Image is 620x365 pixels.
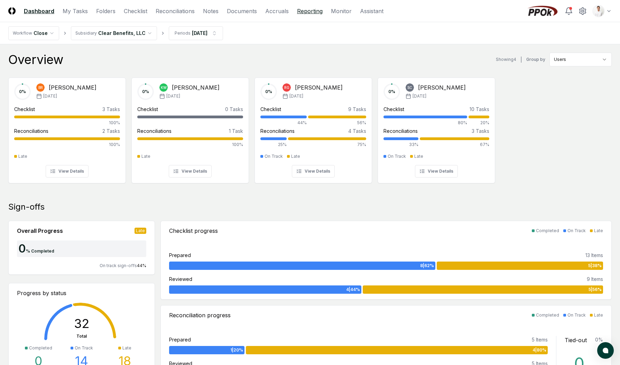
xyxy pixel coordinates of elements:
[260,142,287,148] div: 25%
[49,83,96,92] div: [PERSON_NAME]
[260,127,295,135] div: Reconciliations
[24,7,54,15] a: Dashboard
[14,106,35,113] div: Checklist
[291,153,300,159] div: Late
[284,85,289,90] span: RG
[160,221,612,300] a: Checklist progressCompletedOn TrackLatePrepared13 Items8|62%5|38%Reviewed9 Items4|44%5|56%
[169,26,223,40] button: Periods[DATE]
[595,336,603,344] div: 0 %
[536,228,559,234] div: Completed
[331,7,352,15] a: Monitor
[137,142,243,148] div: 100%
[8,26,223,40] nav: breadcrumb
[470,106,489,113] div: 10 Tasks
[594,228,603,234] div: Late
[135,228,146,234] div: Late
[415,165,458,177] button: View Details
[295,83,343,92] div: [PERSON_NAME]
[17,243,26,254] div: 0
[96,7,115,15] a: Folders
[18,153,27,159] div: Late
[520,56,522,63] div: |
[292,165,335,177] button: View Details
[124,7,147,15] a: Checklist
[26,248,54,254] div: % Completed
[383,142,418,148] div: 33%
[43,93,57,99] span: [DATE]
[137,127,172,135] div: Reconciliations
[593,6,604,17] img: d09822cc-9b6d-4858-8d66-9570c114c672_b0bc35f1-fa8e-4ccc-bc23-b02c2d8c2b72.png
[414,153,423,159] div: Late
[265,7,289,15] a: Accruals
[227,7,257,15] a: Documents
[472,127,489,135] div: 3 Tasks
[532,336,548,343] div: 5 Items
[420,263,434,269] span: 8 | 62 %
[260,106,281,113] div: Checklist
[166,93,180,99] span: [DATE]
[75,30,97,36] div: Subsidiary
[169,227,218,235] div: Checklist progress
[169,275,192,283] div: Reviewed
[388,153,406,159] div: On Track
[346,286,360,293] span: 4 | 44 %
[161,85,167,90] span: KW
[588,263,602,269] span: 5 | 38 %
[348,106,366,113] div: 9 Tasks
[131,72,249,183] a: 0%KW[PERSON_NAME][DATE]Checklist0 TasksReconciliations1 Task100%LateView Details
[17,227,63,235] div: Overall Progress
[29,345,52,351] div: Completed
[420,142,489,148] div: 67%
[38,85,43,90] span: BR
[14,120,120,126] div: 100%
[308,120,366,126] div: 56%
[63,7,88,15] a: My Tasks
[585,252,603,259] div: 13 Items
[567,312,586,318] div: On Track
[289,93,303,99] span: [DATE]
[169,336,191,343] div: Prepared
[526,57,545,62] label: Group by
[203,7,219,15] a: Notes
[260,120,307,126] div: 44%
[413,93,426,99] span: [DATE]
[102,106,120,113] div: 3 Tasks
[288,142,367,148] div: 75%
[378,72,495,183] a: 0%SC[PERSON_NAME][DATE]Checklist10 Tasks80%20%Reconciliations3 Tasks33%67%On TrackLateView Details
[255,72,372,183] a: 0%RG[PERSON_NAME][DATE]Checklist9 Tasks44%56%Reconciliations4 Tasks25%75%On TrackLateView Details
[230,347,243,353] span: 1 | 20 %
[175,30,191,36] div: Periods
[383,106,404,113] div: Checklist
[8,53,63,66] div: Overview
[8,7,16,15] img: Logo
[137,106,158,113] div: Checklist
[169,311,231,319] div: Reconciliation progress
[348,127,366,135] div: 4 Tasks
[229,127,243,135] div: 1 Task
[469,120,489,126] div: 20%
[567,228,586,234] div: On Track
[536,312,559,318] div: Completed
[360,7,383,15] a: Assistant
[141,153,150,159] div: Late
[594,312,603,318] div: Late
[8,201,612,212] div: Sign-offs
[407,85,412,90] span: SC
[46,165,89,177] button: View Details
[225,106,243,113] div: 0 Tasks
[496,56,516,63] div: Showing 4
[172,83,220,92] div: [PERSON_NAME]
[13,30,32,36] div: Workflow
[100,263,137,268] span: On track sign-offs
[526,6,559,17] img: PPOk logo
[533,347,546,353] span: 4 | 80 %
[565,336,587,344] div: Tied-out
[383,127,418,135] div: Reconciliations
[122,345,131,351] div: Late
[137,263,146,268] span: 44 %
[265,153,283,159] div: On Track
[169,252,191,259] div: Prepared
[14,142,120,148] div: 100%
[418,83,466,92] div: [PERSON_NAME]
[102,127,120,135] div: 2 Tasks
